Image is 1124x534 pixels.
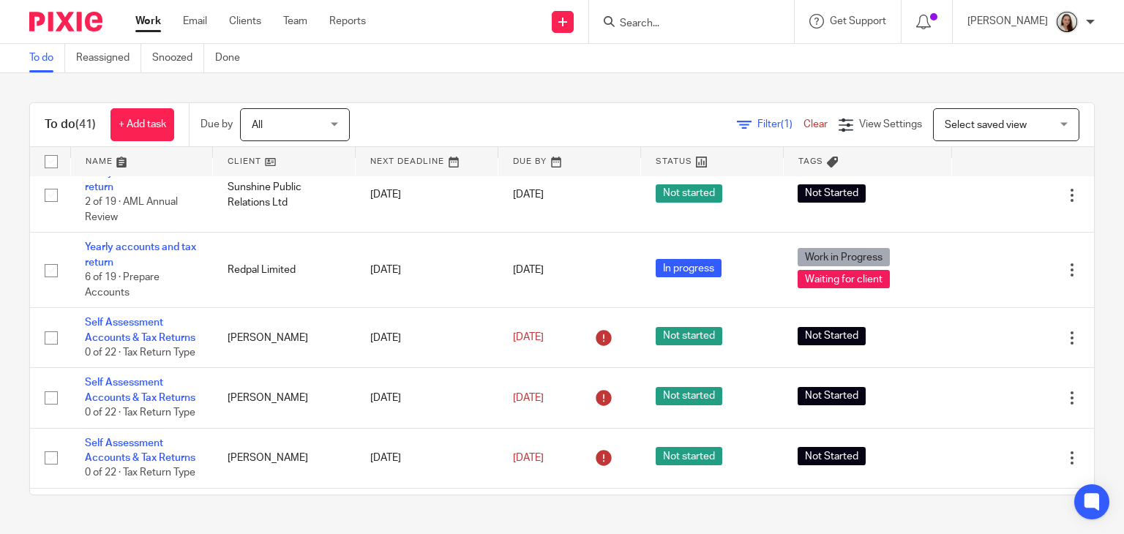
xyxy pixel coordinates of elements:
[356,157,498,233] td: [DATE]
[85,377,195,402] a: Self Assessment Accounts & Tax Returns
[183,14,207,29] a: Email
[85,468,195,478] span: 0 of 22 · Tax Return Type
[757,119,803,129] span: Filter
[229,14,261,29] a: Clients
[803,119,828,129] a: Clear
[513,453,544,463] span: [DATE]
[75,119,96,130] span: (41)
[781,119,793,129] span: (1)
[213,157,356,233] td: Sunshine Public Relations Ltd
[76,44,141,72] a: Reassigned
[85,168,196,192] a: Yearly accounts and tax return
[618,18,750,31] input: Search
[152,44,204,72] a: Snoozed
[85,347,195,358] span: 0 of 22 · Tax Return Type
[201,117,233,132] p: Due by
[513,189,544,200] span: [DATE]
[85,198,178,223] span: 2 of 19 · AML Annual Review
[798,270,890,288] span: Waiting for client
[859,119,922,129] span: View Settings
[356,308,498,368] td: [DATE]
[252,120,263,130] span: All
[798,447,866,465] span: Not Started
[356,233,498,308] td: [DATE]
[85,242,196,267] a: Yearly accounts and tax return
[110,108,174,141] a: + Add task
[283,14,307,29] a: Team
[513,265,544,275] span: [DATE]
[213,233,356,308] td: Redpal Limited
[656,184,722,203] span: Not started
[798,387,866,405] span: Not Started
[213,368,356,428] td: [PERSON_NAME]
[85,317,195,342] a: Self Assessment Accounts & Tax Returns
[830,16,886,26] span: Get Support
[29,44,65,72] a: To do
[656,387,722,405] span: Not started
[135,14,161,29] a: Work
[967,14,1048,29] p: [PERSON_NAME]
[513,333,544,343] span: [DATE]
[329,14,366,29] a: Reports
[213,308,356,368] td: [PERSON_NAME]
[85,272,160,298] span: 6 of 19 · Prepare Accounts
[1055,10,1079,34] img: Profile.png
[798,248,890,266] span: Work in Progress
[798,157,823,165] span: Tags
[85,438,195,463] a: Self Assessment Accounts & Tax Returns
[656,327,722,345] span: Not started
[29,12,102,31] img: Pixie
[213,428,356,488] td: [PERSON_NAME]
[215,44,251,72] a: Done
[945,120,1027,130] span: Select saved view
[513,393,544,403] span: [DATE]
[798,184,866,203] span: Not Started
[356,428,498,488] td: [DATE]
[656,447,722,465] span: Not started
[656,259,722,277] span: In progress
[45,117,96,132] h1: To do
[356,368,498,428] td: [DATE]
[798,327,866,345] span: Not Started
[85,407,195,418] span: 0 of 22 · Tax Return Type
